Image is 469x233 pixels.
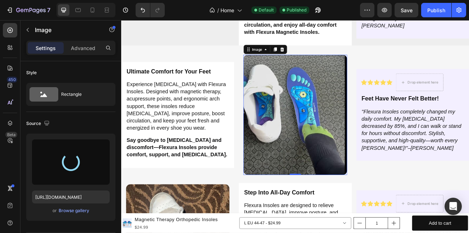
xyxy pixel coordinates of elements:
[35,26,96,34] p: Image
[297,91,426,103] h2: Feet Have Never Felt Better!
[5,132,17,138] div: Beta
[395,3,418,17] button: Save
[7,77,17,82] div: 450
[26,119,51,129] div: Source
[61,86,105,103] div: Rectangle
[32,191,110,203] input: https://example.com/image.jpg
[6,145,131,170] strong: Say goodbye to [MEDICAL_DATA] and discomfort—Flexura Insoles provide comfort, support, and [MEDIC...
[427,6,445,14] div: Publish
[259,7,274,13] span: Default
[151,208,280,219] h2: Step Into All-Day Comfort
[3,3,54,17] button: 7
[58,207,90,214] button: Browse gallery
[287,7,306,13] span: Published
[445,198,462,215] div: Open Intercom Messenger
[59,207,89,214] div: Browse gallery
[355,225,393,230] div: Drop element here
[401,7,413,13] span: Save
[355,74,393,80] div: Drop element here
[121,20,469,233] iframe: To enrich screen reader interactions, please activate Accessibility in Grammarly extension settings
[6,58,134,69] h2: Ultimate Comfort for Your Feet
[421,3,451,17] button: Publish
[298,110,422,162] i: "Flexura Insoles completely changed my daily comfort. My [MEDICAL_DATA] decreased by 85%, and I c...
[217,6,219,14] span: /
[53,206,57,215] span: or
[359,155,412,162] i: [PERSON_NAME]
[220,6,234,14] span: Home
[151,43,280,192] img: gempages_581287367915078574-50e4a971-2f16-4655-a7c5-355c4974adf4.jpg
[136,3,165,17] div: Undo/Redo
[298,3,351,10] i: [PERSON_NAME]
[71,44,95,52] p: Advanced
[26,70,37,76] div: Style
[298,109,425,163] p: –
[47,6,50,14] p: 7
[160,33,176,39] div: Image
[6,75,133,138] p: Experience [MEDICAL_DATA] with Flexura Insoles. Designed with magnetic therapy, acupressure point...
[36,44,56,52] p: Settings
